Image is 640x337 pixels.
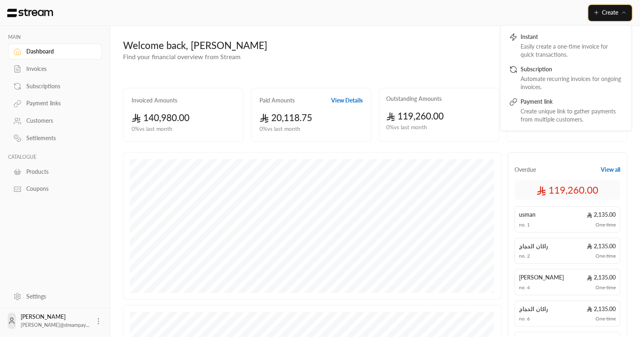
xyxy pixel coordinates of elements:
span: 0 % vs last month [132,125,172,133]
h2: Outstanding Amounts [386,95,442,103]
p: CATALOGUE [8,154,102,160]
div: Easily create a one-time invoice for quick transactions. [521,42,623,58]
a: Coupons [8,181,102,197]
span: One-time [595,284,616,291]
div: Subscriptions [26,82,92,90]
button: View Details [331,96,363,105]
a: Payment links [8,96,102,111]
div: Coupons [26,185,92,193]
span: Overdue [515,166,536,174]
div: Settlements [26,134,92,142]
span: راكان الحجاج [519,242,548,250]
a: Dashboard [8,44,102,60]
span: [PERSON_NAME] [519,273,564,282]
span: One-time [595,253,616,259]
span: 140,980.00 [132,112,189,123]
span: 119,260.00 [386,111,444,122]
span: 0 % vs last month [259,125,300,133]
div: Subscription [521,65,623,75]
a: Settlements [8,130,102,146]
button: Create [588,5,632,21]
span: Find your financial overview from Stream [123,53,240,60]
a: SubscriptionAutomate recurring invoices for ongoing invoices. [505,62,627,94]
div: Settings [26,292,92,301]
div: Create unique link to gather payments from multiple customers. [521,107,623,123]
span: 2,135.00 [587,242,616,250]
h2: Invoiced Amounts [132,96,177,105]
div: Products [26,168,92,176]
div: [PERSON_NAME] [21,313,89,329]
div: Instant [521,32,623,42]
div: Payment link [521,97,623,107]
span: no. 2 [519,253,530,259]
span: [PERSON_NAME]@streampay... [21,322,89,328]
div: Dashboard [26,47,92,55]
a: Customers [8,113,102,129]
span: no. 4 [519,284,530,291]
div: Payment links [26,99,92,107]
span: 2,135.00 [587,305,616,313]
span: Create [602,9,618,16]
button: View all [601,166,620,174]
span: 20,118.75 [259,112,312,123]
div: Customers [26,117,92,125]
span: usman [519,211,536,219]
span: One-time [595,222,616,228]
div: Automate recurring invoices for ongoing invoices. [521,75,623,91]
p: MAIN [8,34,102,41]
h2: Paid Amounts [259,96,295,105]
a: InstantEasily create a one-time invoice for quick transactions. [505,29,627,62]
div: Welcome back, [PERSON_NAME] [123,39,627,52]
span: 119,260.00 [536,183,598,196]
a: Payment linkCreate unique link to gather payments from multiple customers. [505,94,627,126]
span: راكان الحجاج [519,305,548,313]
span: no. 6 [519,316,530,322]
a: Products [8,164,102,179]
span: 2,135.00 [587,273,616,282]
span: One-time [595,316,616,322]
span: no. 1 [519,222,530,228]
a: Subscriptions [8,78,102,94]
a: Invoices [8,61,102,77]
a: Settings [8,288,102,304]
img: Logo [6,9,54,17]
span: 0 % vs last month [386,123,427,132]
span: 2,135.00 [587,211,616,219]
div: Invoices [26,65,92,73]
